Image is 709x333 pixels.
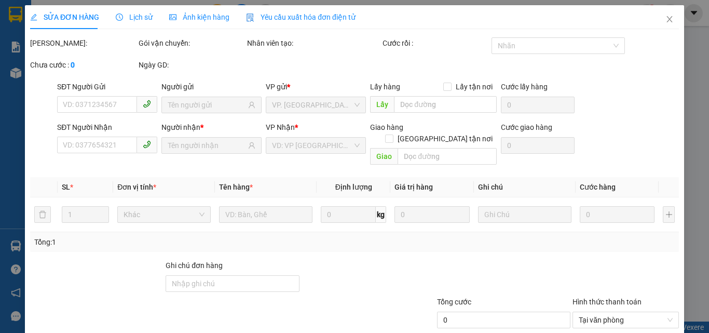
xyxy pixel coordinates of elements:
[394,183,433,191] span: Giá trị hàng
[139,37,245,49] div: Gói vận chuyển:
[580,206,655,223] input: 0
[500,137,575,154] input: Cước giao hàng
[393,133,496,144] span: [GEOGRAPHIC_DATA] tận nơi
[169,13,229,21] span: Ảnh kiện hàng
[394,96,496,113] input: Dọc đường
[474,177,576,197] th: Ghi chú
[168,140,246,151] input: Tên người nhận
[394,206,469,223] input: 0
[30,14,37,21] span: edit
[117,183,156,191] span: Đơn vị tính
[62,183,70,191] span: SL
[248,142,255,149] span: user
[34,206,51,223] button: delete
[30,59,137,71] div: Chưa cước :
[370,123,403,131] span: Giao hàng
[579,312,673,328] span: Tại văn phòng
[500,123,552,131] label: Cước giao hàng
[478,206,571,223] input: Ghi Chú
[34,236,275,248] div: Tổng: 1
[57,122,157,133] div: SĐT Người Nhận
[500,83,547,91] label: Cước lấy hàng
[383,37,489,49] div: Cước rồi :
[655,5,684,34] button: Close
[665,15,674,23] span: close
[500,97,575,113] input: Cước lấy hàng
[272,97,360,113] span: VP. Đồng Phước
[246,13,356,21] span: Yêu cầu xuất hóa đơn điện tử
[161,122,262,133] div: Người nhận
[116,13,153,21] span: Lịch sử
[247,37,380,49] div: Nhân viên tạo:
[370,96,394,113] span: Lấy
[71,61,75,69] b: 0
[166,261,223,270] label: Ghi chú đơn hàng
[437,298,471,306] span: Tổng cước
[266,81,366,92] div: VP gửi
[166,275,299,292] input: Ghi chú đơn hàng
[116,14,123,21] span: clock-circle
[246,14,254,22] img: icon
[143,100,151,108] span: phone
[169,14,176,21] span: picture
[663,206,675,223] button: plus
[161,81,262,92] div: Người gửi
[124,207,204,222] span: Khác
[451,81,496,92] span: Lấy tận nơi
[370,83,400,91] span: Lấy hàng
[57,81,157,92] div: SĐT Người Gửi
[370,148,398,165] span: Giao
[30,13,99,21] span: SỬA ĐƠN HÀNG
[572,298,642,306] label: Hình thức thanh toán
[219,206,312,223] input: VD: Bàn, Ghế
[376,206,386,223] span: kg
[335,183,372,191] span: Định lượng
[143,140,151,149] span: phone
[219,183,253,191] span: Tên hàng
[139,59,245,71] div: Ngày GD:
[168,99,246,111] input: Tên người gửi
[266,123,295,131] span: VP Nhận
[30,37,137,49] div: [PERSON_NAME]:
[398,148,496,165] input: Dọc đường
[248,101,255,109] span: user
[580,183,616,191] span: Cước hàng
